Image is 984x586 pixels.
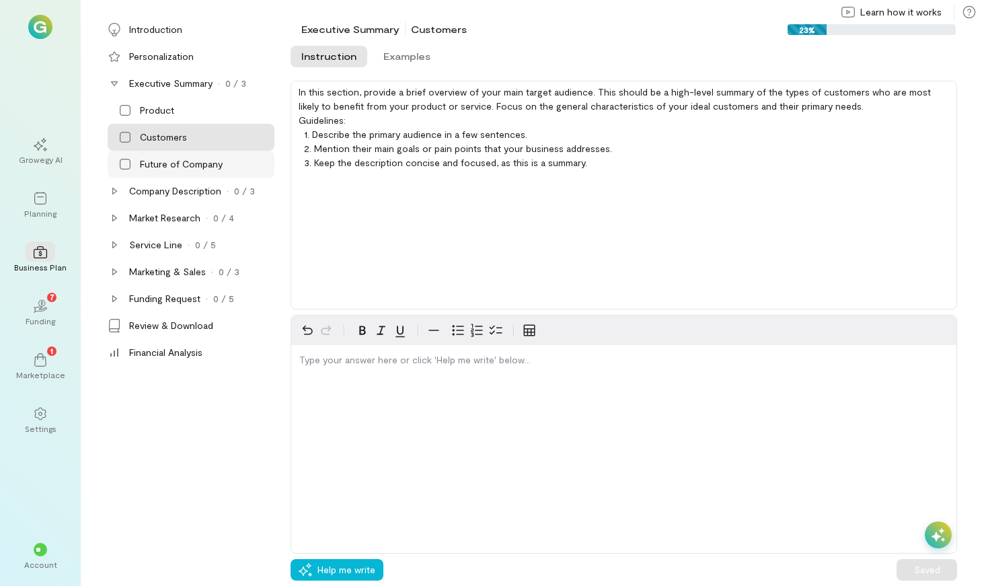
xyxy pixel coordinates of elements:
a: Business Plan [16,235,65,283]
div: Review & Download [129,319,213,332]
a: Marketplace [16,342,65,391]
div: Company Description [129,184,221,198]
div: Customers [140,131,187,144]
div: Funding [26,316,55,326]
div: · [218,77,220,90]
div: Future of Company [140,157,223,171]
div: Account [24,559,57,570]
div: Service Line [129,238,182,252]
div: · [206,292,208,305]
button: Check list [486,321,505,340]
a: Funding [16,289,65,337]
div: 0 / 5 [213,292,234,305]
div: Product [140,104,174,117]
div: Personalization [129,50,194,63]
div: · [211,265,213,279]
div: Funding Request [129,292,200,305]
a: Growegy AI [16,127,65,176]
div: Executive Summary [301,23,400,36]
span: Help me write [317,563,375,577]
div: toggle group [449,321,505,340]
div: · [206,211,208,225]
div: 0 / 5 [195,238,216,252]
button: Undo ⌘Z [298,321,317,340]
button: Help me write [291,559,383,581]
a: Planning [16,181,65,229]
div: Marketplace [16,369,65,380]
div: Business Plan [14,262,67,272]
div: Executive Summary [129,77,213,90]
div: Financial Analysis [129,346,202,359]
button: Italic [372,321,391,340]
div: · [188,238,190,252]
a: Settings [16,396,65,445]
button: Bulleted list [449,321,467,340]
button: Bold [353,321,372,340]
span: 1 [50,344,53,357]
div: Planning [24,208,56,219]
div: 0 / 3 [225,77,246,90]
button: Instruction [291,46,367,67]
div: 0 / 4 [213,211,234,225]
div: Growegy AI [19,154,63,165]
div: editable markdown [291,345,956,380]
button: Examples [373,46,441,67]
div: Settings [25,423,56,434]
span: 7 [50,291,54,303]
button: Numbered list [467,321,486,340]
div: Market Research [129,211,200,225]
div: In this section, provide a brief overview of your main target audience. This should be a high-lev... [291,81,957,309]
div: · [227,184,229,198]
button: Underline [391,321,410,340]
div: Marketing & Sales [129,265,206,279]
div: Customers [411,23,467,36]
div: 0 / 3 [234,184,255,198]
span: Learn how it works [860,5,942,19]
button: Saved [897,559,957,581]
div: 0 / 3 [219,265,239,279]
div: Introduction [129,23,182,36]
